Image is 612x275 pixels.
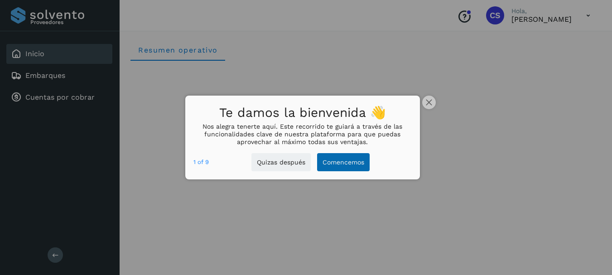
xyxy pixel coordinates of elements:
[193,157,209,167] div: step 1 of 9
[193,157,209,167] div: 1 of 9
[193,103,412,123] h1: Te damos la bienvenida 👋
[422,96,436,109] button: close,
[185,96,420,180] div: Te damos la bienvenida 👋Nos alegra tenerte aquí. Este recorrido te guiará a través de las funcion...
[251,153,311,172] button: Quizas después
[193,123,412,145] p: Nos alegra tenerte aquí. Este recorrido te guiará a través de las funcionalidades clave de nuestr...
[317,153,370,172] button: Comencemos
